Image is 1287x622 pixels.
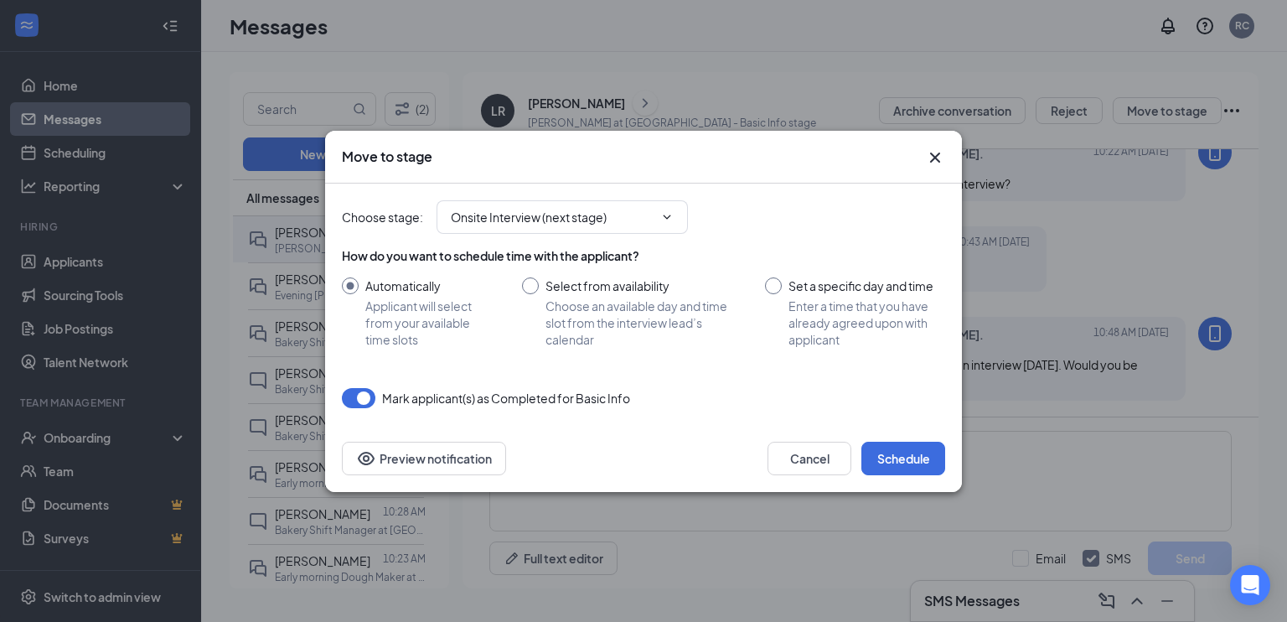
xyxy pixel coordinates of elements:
[356,448,376,469] svg: Eye
[342,148,432,166] h3: Move to stage
[925,148,945,168] button: Close
[342,247,945,264] div: How do you want to schedule time with the applicant?
[342,208,423,226] span: Choose stage :
[342,442,506,475] button: Preview notificationEye
[925,148,945,168] svg: Cross
[861,442,945,475] button: Schedule
[768,442,851,475] button: Cancel
[382,388,630,408] span: Mark applicant(s) as Completed for Basic Info
[660,210,674,224] svg: ChevronDown
[1230,565,1270,605] div: Open Intercom Messenger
